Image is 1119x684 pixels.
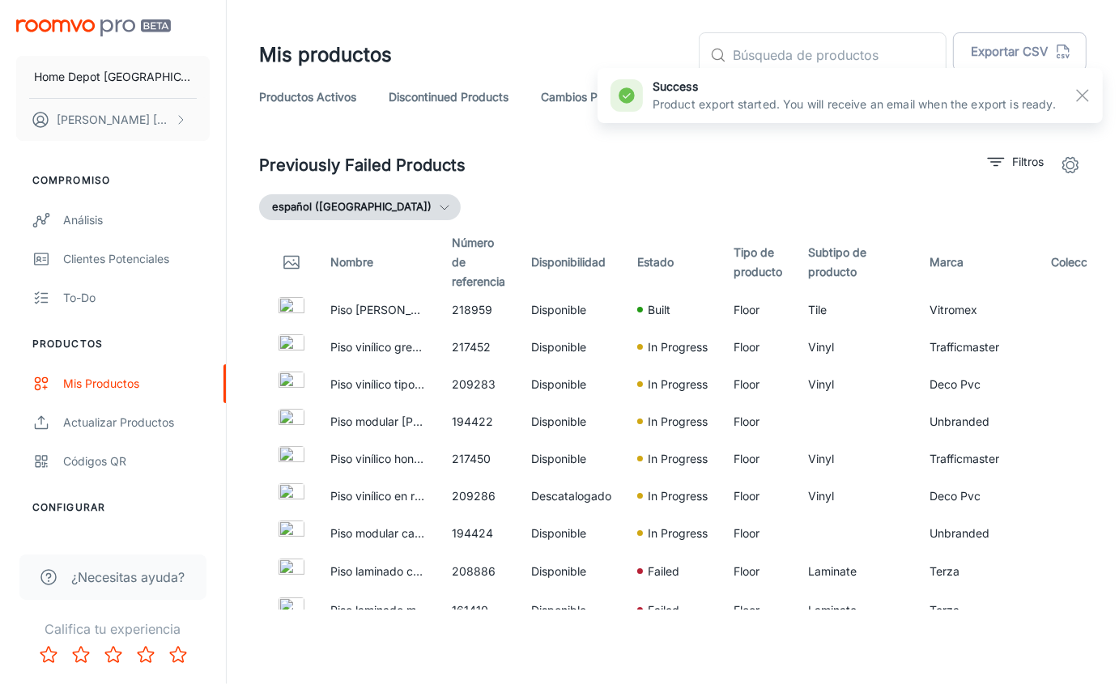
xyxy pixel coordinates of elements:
[259,153,466,177] h2: Previously Failed Products
[518,478,624,515] td: Descatalogado
[330,450,426,468] p: Piso vinílico honey oak 15 x 90 cm caja 3.34 m2
[795,440,917,478] td: Vinyl
[624,233,721,291] th: Estado
[917,591,1038,630] td: Terza
[953,32,1087,71] button: Exportar CSV
[648,413,708,431] p: In Progress
[721,552,795,591] td: Floor
[984,149,1048,175] button: filter
[439,515,518,552] td: 194424
[518,291,624,329] td: Disponible
[721,291,795,329] td: Floor
[63,375,210,393] div: Mis productos
[330,413,426,431] p: Piso modular [PERSON_NAME] [PERSON_NAME] modelo parket color mix brown caja con 0.81 m2
[330,301,426,319] p: Piso [PERSON_NAME] 25x100 2.25 m2 rect hd rs
[721,440,795,478] td: Floor
[63,452,210,470] div: Códigos QR
[917,329,1038,366] td: Trafficmaster
[518,233,624,291] th: Disponibilidad
[721,515,795,552] td: Floor
[16,56,210,98] button: Home Depot [GEOGRAPHIC_DATA]
[721,366,795,403] td: Floor
[63,211,210,229] div: Análisis
[795,291,917,329] td: Tile
[721,478,795,515] td: Floor
[259,40,392,70] h1: Mis productos
[518,329,624,366] td: Disponible
[917,291,1038,329] td: Vitromex
[518,515,624,552] td: Disponible
[518,552,624,591] td: Disponible
[518,440,624,478] td: Disponible
[917,366,1038,403] td: Deco Pvc
[317,233,439,291] th: Nombre
[439,366,518,403] td: 209283
[162,639,194,671] button: Rate 5 star
[63,250,210,268] div: Clientes potenciales
[917,440,1038,478] td: Trafficmaster
[130,639,162,671] button: Rate 4 star
[795,233,917,291] th: Subtipo de producto
[57,111,171,129] p: [PERSON_NAME] [PERSON_NAME]
[34,68,192,86] p: Home Depot [GEOGRAPHIC_DATA]
[648,301,670,319] p: Built
[330,487,426,505] p: Piso vinílico en rollo autoadherible tipo madera
[795,329,917,366] td: Vinyl
[439,403,518,440] td: 194422
[71,567,185,587] span: ¿Necesitas ayuda?
[917,515,1038,552] td: Unbranded
[648,338,708,356] p: In Progress
[917,478,1038,515] td: Deco Pvc
[13,619,213,639] p: Califica tu experiencia
[330,563,426,580] p: Piso laminado casual classic cherry 7mm
[16,99,210,141] button: [PERSON_NAME] [PERSON_NAME]
[439,291,518,329] td: 218959
[1012,153,1044,171] p: Filtros
[330,601,426,619] p: Piso laminado mammut 1.845 m x 24.4 cm caja con 1.800 m2
[259,194,461,220] button: español ([GEOGRAPHIC_DATA])
[648,376,708,393] p: In Progress
[439,591,518,630] td: 161410
[282,253,301,272] svg: Thumbnail
[733,32,947,78] input: Búsqueda de productos
[721,403,795,440] td: Floor
[389,78,508,117] a: Discontinued Products
[917,233,1038,291] th: Marca
[259,78,356,117] a: Productos activos
[32,639,65,671] button: Rate 1 star
[97,639,130,671] button: Rate 3 star
[518,366,624,403] td: Disponible
[541,78,649,117] a: Cambios pendientes
[63,414,210,431] div: Actualizar productos
[330,338,426,356] p: Piso vinílico grey distressed 15 x 90 cm caja con 3.34 m2
[795,478,917,515] td: Vinyl
[917,552,1038,591] td: Terza
[648,563,679,580] p: Failed
[721,591,795,630] td: Floor
[16,19,171,36] img: Roomvo PRO Beta
[439,440,518,478] td: 217450
[917,403,1038,440] td: Unbranded
[330,376,426,393] p: Piso vinílico tipo madera 1 rollo autoadherible 6.72 m2
[648,487,708,505] p: In Progress
[795,366,917,403] td: Vinyl
[648,525,708,542] p: In Progress
[795,552,917,591] td: Laminate
[518,403,624,440] td: Disponible
[518,591,624,630] td: Disponible
[653,78,1056,96] h6: success
[439,329,518,366] td: 217452
[721,233,795,291] th: Tipo de producto
[1054,149,1087,181] button: settings
[439,233,518,291] th: Número de referencia
[653,96,1056,113] p: Product export started. You will receive an email when the export is ready.
[648,450,708,468] p: In Progress
[721,329,795,366] td: Floor
[65,639,97,671] button: Rate 2 star
[648,601,679,619] p: Failed
[439,552,518,591] td: 208886
[63,289,210,307] div: To-do
[795,591,917,630] td: Laminate
[439,478,518,515] td: 209286
[330,525,426,542] p: Piso modular café claro 9 pz caja con 0.81 m2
